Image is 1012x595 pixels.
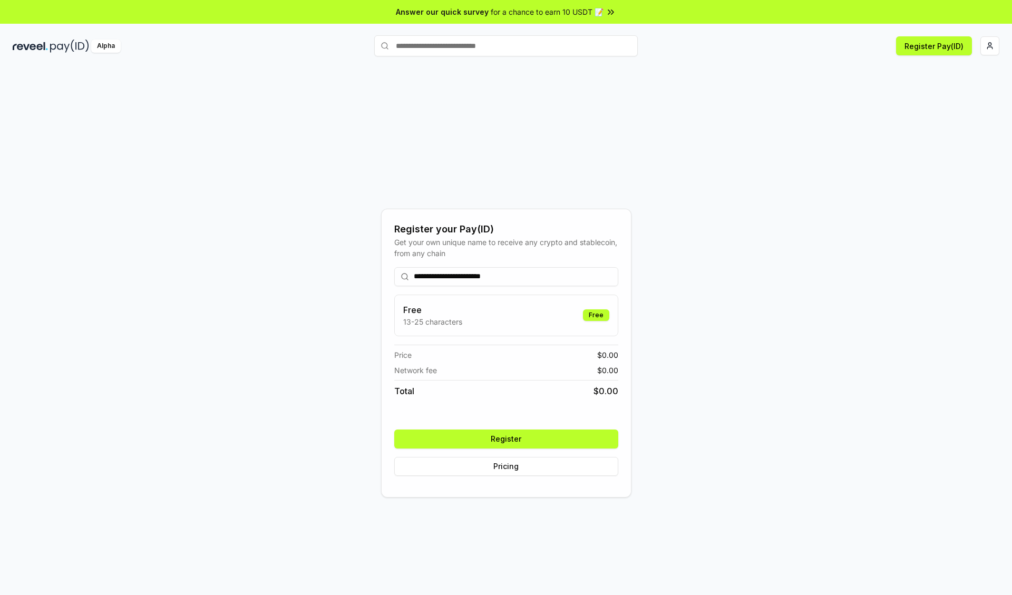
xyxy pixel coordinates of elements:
[583,309,609,321] div: Free
[91,40,121,53] div: Alpha
[394,349,412,360] span: Price
[394,237,618,259] div: Get your own unique name to receive any crypto and stablecoin, from any chain
[13,40,48,53] img: reveel_dark
[597,365,618,376] span: $ 0.00
[394,222,618,237] div: Register your Pay(ID)
[491,6,604,17] span: for a chance to earn 10 USDT 📝
[896,36,972,55] button: Register Pay(ID)
[394,385,414,397] span: Total
[597,349,618,360] span: $ 0.00
[593,385,618,397] span: $ 0.00
[403,316,462,327] p: 13-25 characters
[394,457,618,476] button: Pricing
[394,430,618,448] button: Register
[50,40,89,53] img: pay_id
[394,365,437,376] span: Network fee
[396,6,489,17] span: Answer our quick survey
[403,304,462,316] h3: Free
